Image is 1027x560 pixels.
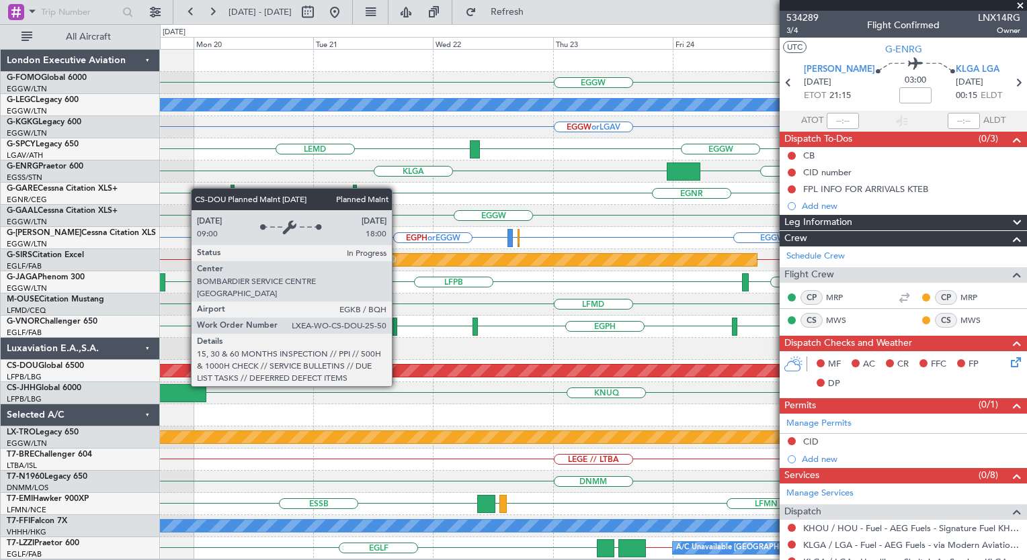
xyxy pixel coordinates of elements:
span: Dispatch To-Dos [784,132,852,147]
span: G-ENRG [7,162,38,171]
a: G-ENRGPraetor 600 [7,162,83,171]
a: DNMM/LOS [7,483,48,493]
a: LX-TROLegacy 650 [7,428,79,436]
a: G-GARECessna Citation XLS+ [7,185,118,193]
div: [DATE] [163,27,186,38]
span: 00:15 [956,89,977,103]
a: LFPB/LBG [7,372,42,382]
span: 3/4 [786,25,819,36]
div: Wed 22 [433,37,552,49]
span: CS-JHH [7,384,36,392]
span: G-SIRS [7,251,32,259]
div: CS [935,313,957,328]
a: EGLF/FAB [7,261,42,271]
span: G-ENRG [885,42,922,56]
button: All Aircraft [15,26,146,48]
a: EGGW/LTN [7,84,47,94]
span: (0/3) [979,132,998,146]
span: LNX14RG [978,11,1020,25]
a: EGNR/CEG [7,195,47,205]
span: Dispatch Checks and Weather [784,336,912,351]
a: KLGA / LGA - Fuel - AEG Fuels - via Modern Aviation - KLGA / LGA [803,539,1020,551]
span: LX-TRO [7,428,36,436]
a: EGLF/FAB [7,549,42,559]
a: MWS [960,314,991,326]
span: Crew [784,231,807,246]
span: AC [863,358,875,371]
a: LGAV/ATH [7,150,43,160]
a: MRP [826,291,856,304]
span: Owner [978,25,1020,36]
a: EGGW/LTN [7,239,47,249]
span: T7-BRE [7,451,34,459]
div: CID [803,436,819,447]
span: CR [897,358,909,371]
a: EGGW/LTN [7,283,47,293]
span: [DATE] [804,76,831,89]
span: All Aircraft [35,32,142,42]
a: T7-EMIHawker 900XP [7,495,89,503]
span: [PERSON_NAME] [804,63,875,77]
a: T7-FFIFalcon 7X [7,517,67,525]
a: G-JAGAPhenom 300 [7,273,85,281]
a: Manage Services [786,487,854,500]
span: Flight Crew [784,267,834,283]
span: G-SPCY [7,140,36,148]
div: CB [803,150,815,161]
input: --:-- [827,113,859,129]
a: G-VNORChallenger 650 [7,318,97,326]
span: Dispatch [784,504,821,520]
a: G-SIRSCitation Excel [7,251,84,259]
a: EGGW/LTN [7,106,47,116]
div: CP [935,290,957,305]
span: (0/8) [979,468,998,482]
a: G-FOMOGlobal 6000 [7,74,87,82]
span: MF [828,358,841,371]
a: LFMD/CEQ [7,306,46,316]
span: G-FOMO [7,74,41,82]
button: UTC [783,41,807,53]
a: Schedule Crew [786,250,845,263]
span: ELDT [981,89,1002,103]
span: DP [828,377,840,391]
span: G-[PERSON_NAME] [7,229,81,237]
a: Manage Permits [786,417,852,430]
a: EGGW/LTN [7,217,47,227]
a: CS-DOUGlobal 6500 [7,362,84,370]
span: 03:00 [905,74,926,87]
span: Services [784,468,819,483]
a: KHOU / HOU - Fuel - AEG Fuels - Signature Fuel KHOU / HOU [803,522,1020,534]
span: M-OUSE [7,295,39,304]
span: Permits [784,398,816,414]
span: [DATE] [956,76,983,89]
a: T7-LZZIPraetor 600 [7,539,79,547]
a: LFMN/NCE [7,505,46,515]
span: FP [969,358,979,371]
a: G-GAALCessna Citation XLS+ [7,207,118,215]
div: CS [800,313,823,328]
span: T7-EMI [7,495,33,503]
span: T7-N1960 [7,473,44,481]
span: KLGA LGA [956,63,999,77]
span: Leg Information [784,215,852,230]
div: FPL INFO FOR ARRIVALS KTEB [803,183,928,195]
a: EGGW/LTN [7,438,47,449]
a: EGGW/LTN [7,128,47,138]
a: T7-N1960Legacy 650 [7,473,87,481]
a: VHHH/HKG [7,527,46,537]
button: Refresh [459,1,540,23]
span: [DATE] - [DATE] [229,6,292,18]
a: G-KGKGLegacy 600 [7,118,81,126]
span: ALDT [983,114,1005,128]
span: G-JAGA [7,273,38,281]
a: M-OUSECitation Mustang [7,295,104,304]
div: CP [800,290,823,305]
a: MWS [826,314,856,326]
input: Trip Number [41,2,118,22]
a: G-[PERSON_NAME]Cessna Citation XLS [7,229,156,237]
a: CS-JHHGlobal 6000 [7,384,81,392]
a: G-SPCYLegacy 650 [7,140,79,148]
span: (0/1) [979,398,998,412]
span: FFC [931,358,946,371]
div: Planned Maint Oxford ([GEOGRAPHIC_DATA]) [237,250,396,270]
